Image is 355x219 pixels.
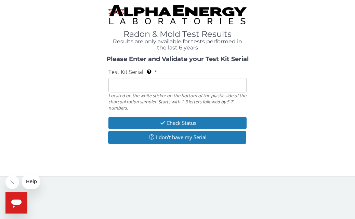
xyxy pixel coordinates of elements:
h1: Radon & Mold Test Results [108,30,246,39]
strong: Please Enter and Validate your Test Kit Serial [106,55,249,63]
div: Located on the white sticker on the bottom of the plastic side of the charcoal radon sampler. Sta... [108,92,246,111]
span: Test Kit Serial [108,68,143,76]
iframe: Button to launch messaging window [5,192,27,214]
button: I don't have my Serial [108,131,246,144]
iframe: Message from company [22,174,40,189]
iframe: Close message [5,175,19,189]
button: Check Status [108,117,246,129]
img: TightCrop.jpg [108,5,246,24]
h4: Results are only available for tests performed in the last 6 years [108,39,246,50]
